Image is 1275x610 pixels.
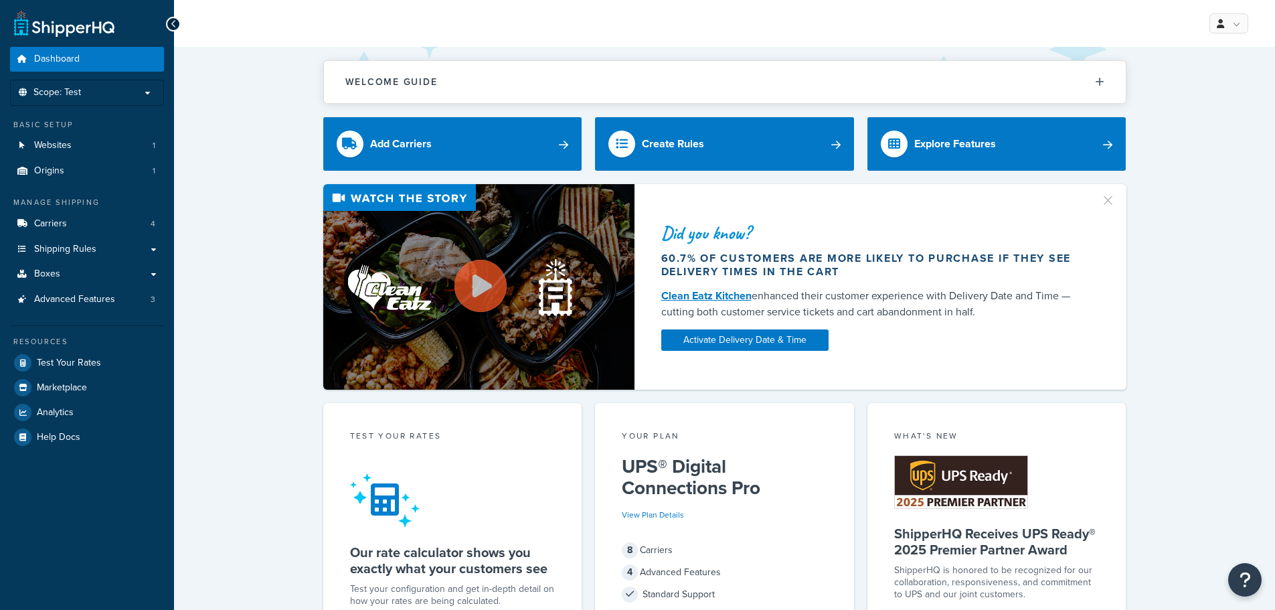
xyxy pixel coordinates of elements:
a: Carriers4 [10,212,164,236]
div: Add Carriers [370,135,432,153]
a: Analytics [10,400,164,425]
a: Websites1 [10,133,164,158]
h5: ShipperHQ Receives UPS Ready® 2025 Premier Partner Award [894,526,1100,558]
div: Advanced Features [622,563,827,582]
li: Carriers [10,212,164,236]
span: Analytics [37,407,74,418]
a: Marketplace [10,376,164,400]
span: Carriers [34,218,67,230]
span: Dashboard [34,54,80,65]
div: Did you know? [661,224,1084,242]
span: Boxes [34,269,60,280]
span: Marketplace [37,382,87,394]
span: 4 [622,564,638,581]
div: Standard Support [622,585,827,604]
li: Advanced Features [10,287,164,312]
a: Add Carriers [323,117,582,171]
div: Manage Shipping [10,197,164,208]
span: Test Your Rates [37,358,101,369]
a: Explore Features [867,117,1126,171]
p: ShipperHQ is honored to be recognized for our collaboration, responsiveness, and commitment to UP... [894,564,1100,601]
div: enhanced their customer experience with Delivery Date and Time — cutting both customer service ti... [661,288,1084,320]
div: Test your configuration and get in-depth detail on how your rates are being calculated. [350,583,556,607]
button: Open Resource Center [1228,563,1262,597]
a: Shipping Rules [10,237,164,262]
h5: UPS® Digital Connections Pro [622,456,827,499]
div: Create Rules [642,135,704,153]
div: Carriers [622,541,827,560]
a: Help Docs [10,425,164,449]
li: Origins [10,159,164,183]
span: Shipping Rules [34,244,96,255]
div: Explore Features [914,135,996,153]
a: Activate Delivery Date & Time [661,329,829,351]
a: Clean Eatz Kitchen [661,288,752,303]
a: Test Your Rates [10,351,164,375]
span: 8 [622,542,638,558]
h5: Our rate calculator shows you exactly what your customers see [350,544,556,577]
span: 1 [153,140,155,151]
span: 1 [153,165,155,177]
img: Video thumbnail [323,184,634,390]
a: Boxes [10,262,164,287]
span: Help Docs [37,432,80,443]
div: Basic Setup [10,119,164,131]
div: 60.7% of customers are more likely to purchase if they see delivery times in the cart [661,252,1084,279]
div: What's New [894,430,1100,445]
div: Test your rates [350,430,556,445]
span: Scope: Test [33,87,81,98]
a: View Plan Details [622,509,684,521]
div: Your Plan [622,430,827,445]
span: Websites [34,140,72,151]
span: Origins [34,165,64,177]
span: 3 [151,294,155,305]
button: Welcome Guide [324,61,1126,103]
a: Create Rules [595,117,854,171]
div: Resources [10,336,164,348]
span: 4 [151,218,155,230]
span: Advanced Features [34,294,115,305]
h2: Welcome Guide [345,77,438,87]
a: Advanced Features3 [10,287,164,312]
li: Websites [10,133,164,158]
a: Origins1 [10,159,164,183]
a: Dashboard [10,47,164,72]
